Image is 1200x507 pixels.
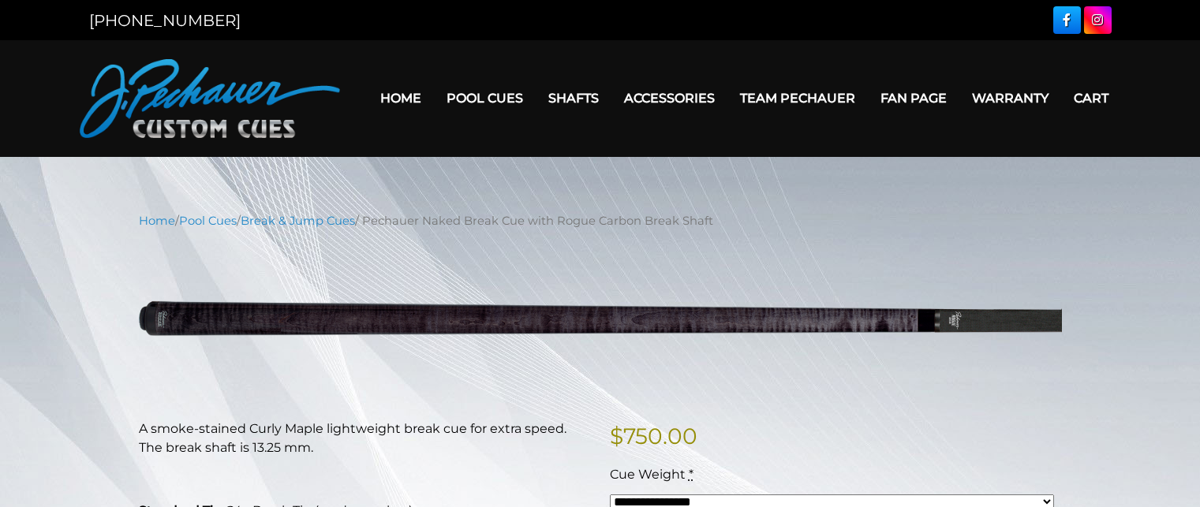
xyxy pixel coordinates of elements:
abbr: required [689,467,693,482]
img: Pechauer Custom Cues [80,59,340,138]
a: Fan Page [868,78,959,118]
a: Break & Jump Cues [241,214,355,228]
a: Team Pechauer [727,78,868,118]
span: Cue Weight [610,467,686,482]
span: $ [610,423,623,449]
a: Cart [1061,78,1121,118]
a: [PHONE_NUMBER] [89,11,241,30]
a: Pool Cues [179,214,237,228]
a: Home [368,78,434,118]
bdi: 750.00 [610,423,697,449]
a: Accessories [611,78,727,118]
nav: Breadcrumb [139,212,1062,229]
a: Warranty [959,78,1061,118]
a: Shafts [536,78,611,118]
a: Pool Cues [434,78,536,118]
a: Home [139,214,175,228]
p: A smoke-stained Curly Maple lightweight break cue for extra speed. The break shaft is 13.25 mm. [139,419,591,457]
img: pechauer-break-naked-with-rogue-break.png [139,241,1062,395]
